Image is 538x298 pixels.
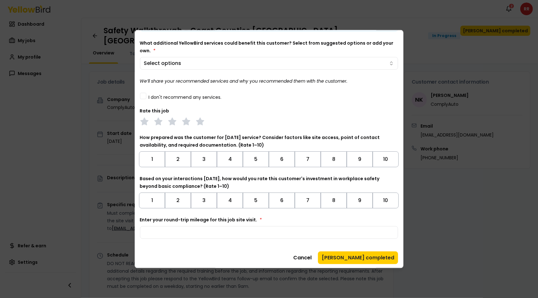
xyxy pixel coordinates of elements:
[373,192,399,208] button: Toggle 10
[243,192,269,208] button: Toggle 5
[140,175,380,189] label: Based on your interactions [DATE], how would you rate this customer's investment in workplace saf...
[139,151,165,167] button: Toggle 1
[318,251,398,264] button: [PERSON_NAME] completed
[269,192,295,208] button: Toggle 6
[165,192,191,208] button: Toggle 2
[269,151,295,167] button: Toggle 6
[289,251,315,264] button: Cancel
[347,151,373,167] button: Toggle 9
[140,107,169,114] label: Rate this job
[144,59,181,67] span: Select options
[191,192,217,208] button: Toggle 3
[191,151,217,167] button: Toggle 3
[347,192,373,208] button: Toggle 9
[321,151,347,167] button: Toggle 8
[243,151,269,167] button: Toggle 5
[373,151,399,167] button: Toggle 10
[165,151,191,167] button: Toggle 2
[217,151,243,167] button: Toggle 4
[140,57,398,69] button: Select options
[149,95,222,99] label: I don't recommend any services.
[140,134,380,148] label: How prepared was the customer for [DATE] service? Consider factors like site access, point of con...
[217,192,243,208] button: Toggle 4
[140,40,394,54] label: What additional YellowBird services could benefit this customer? Select from suggested options or...
[139,192,165,208] button: Toggle 1
[140,78,348,84] i: We’ll share your recommended services and why you recommended them with the customer.
[295,192,321,208] button: Toggle 7
[295,151,321,167] button: Toggle 7
[140,216,262,223] label: Enter your round-trip mileage for this job site visit.
[321,192,347,208] button: Toggle 8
